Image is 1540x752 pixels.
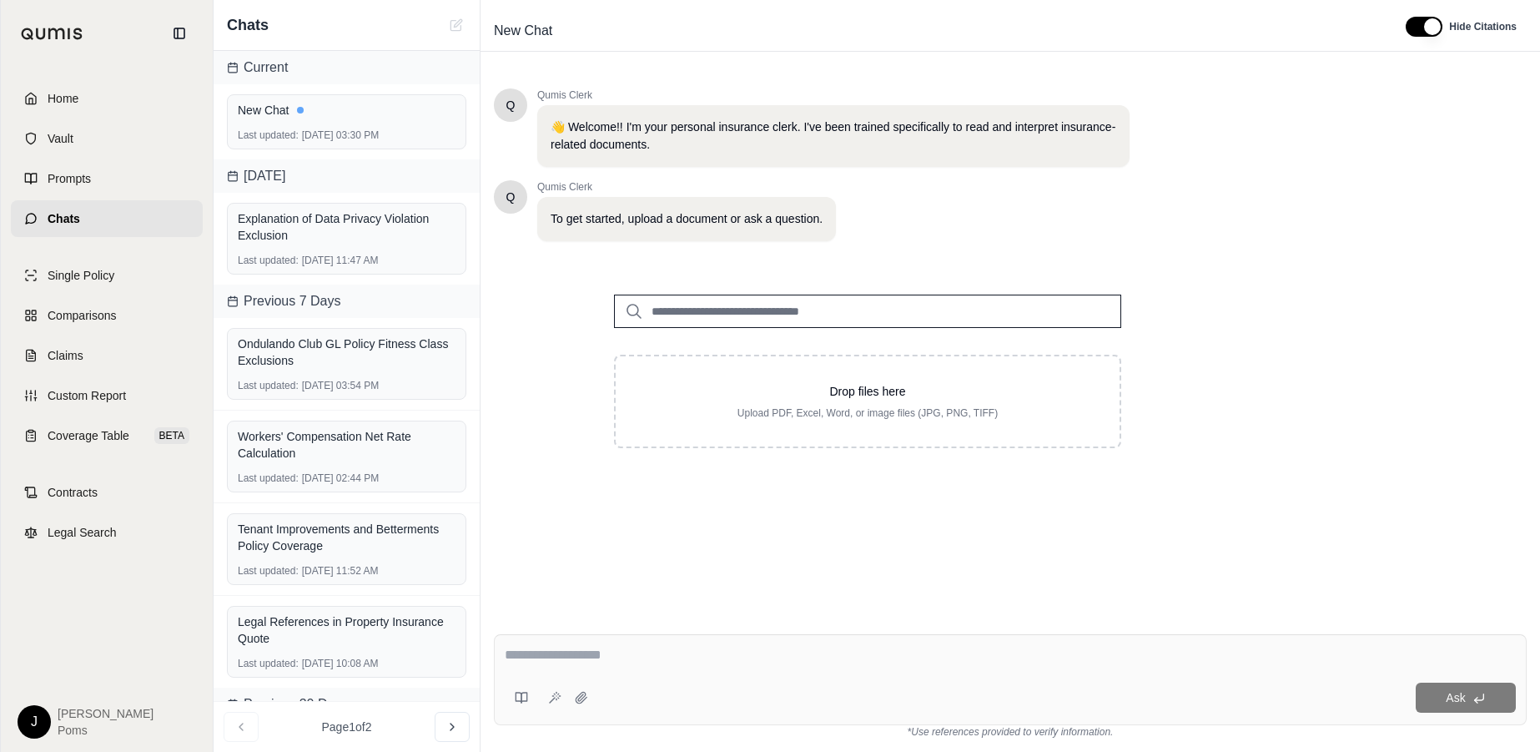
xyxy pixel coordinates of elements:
[238,472,455,485] div: [DATE] 02:44 PM
[48,387,126,404] span: Custom Report
[18,705,51,739] div: J
[227,13,269,37] span: Chats
[48,484,98,501] span: Contracts
[642,406,1093,420] p: Upload PDF, Excel, Word, or image files (JPG, PNG, TIFF)
[238,472,299,485] span: Last updated:
[58,705,153,722] span: [PERSON_NAME]
[506,189,516,205] span: Hello
[238,379,455,392] div: [DATE] 03:54 PM
[214,285,480,318] div: Previous 7 Days
[58,722,153,739] span: Poms
[11,514,203,551] a: Legal Search
[11,257,203,294] a: Single Policy
[238,254,299,267] span: Last updated:
[537,88,1130,102] span: Qumis Clerk
[166,20,193,47] button: Collapse sidebar
[494,725,1527,739] div: *Use references provided to verify information.
[48,307,116,324] span: Comparisons
[238,564,455,578] div: [DATE] 11:52 AM
[214,159,480,193] div: [DATE]
[11,474,203,511] a: Contracts
[487,18,1386,44] div: Edit Title
[11,200,203,237] a: Chats
[1446,691,1465,704] span: Ask
[238,129,455,142] div: [DATE] 03:30 PM
[238,129,299,142] span: Last updated:
[1449,20,1517,33] span: Hide Citations
[11,297,203,334] a: Comparisons
[537,180,836,194] span: Qumis Clerk
[48,427,129,444] span: Coverage Table
[238,657,299,670] span: Last updated:
[238,657,455,670] div: [DATE] 10:08 AM
[238,210,455,244] div: Explanation of Data Privacy Violation Exclusion
[11,377,203,414] a: Custom Report
[506,97,516,114] span: Hello
[11,160,203,197] a: Prompts
[11,417,203,454] a: Coverage TableBETA
[238,379,299,392] span: Last updated:
[214,688,480,721] div: Previous 30 Days
[214,51,480,84] div: Current
[551,210,823,228] p: To get started, upload a document or ask a question.
[21,28,83,40] img: Qumis Logo
[487,18,559,44] span: New Chat
[48,90,78,107] span: Home
[238,521,455,554] div: Tenant Improvements and Betterments Policy Coverage
[11,80,203,117] a: Home
[48,267,114,284] span: Single Policy
[1416,683,1516,713] button: Ask
[238,428,455,462] div: Workers' Compensation Net Rate Calculation
[48,524,117,541] span: Legal Search
[238,564,299,578] span: Last updated:
[48,170,91,187] span: Prompts
[446,15,466,35] button: New Chat
[48,130,73,147] span: Vault
[322,719,372,735] span: Page 1 of 2
[11,337,203,374] a: Claims
[154,427,189,444] span: BETA
[238,336,455,369] div: Ondulando Club GL Policy Fitness Class Exclusions
[11,120,203,157] a: Vault
[551,119,1116,154] p: 👋 Welcome!! I'm your personal insurance clerk. I've been trained specifically to read and interpr...
[238,102,455,119] div: New Chat
[48,347,83,364] span: Claims
[238,254,455,267] div: [DATE] 11:47 AM
[238,613,455,647] div: Legal References in Property Insurance Quote
[48,210,80,227] span: Chats
[642,383,1093,400] p: Drop files here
